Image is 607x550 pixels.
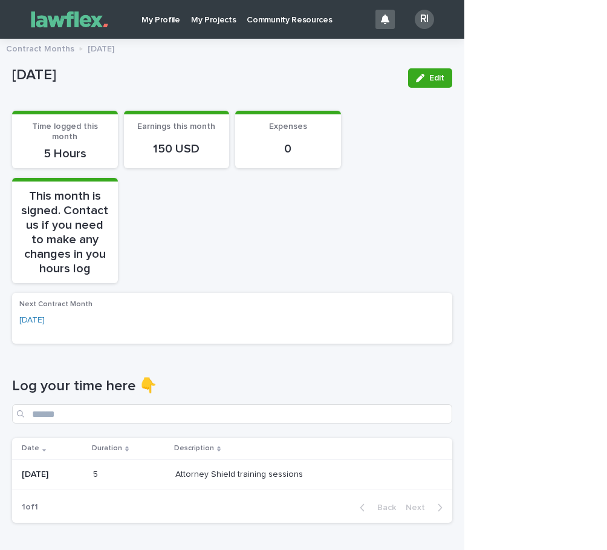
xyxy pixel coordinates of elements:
p: [DATE] [88,41,114,54]
p: Contract Months [6,41,74,54]
a: [DATE] [19,314,45,327]
h1: Log your time here 👇 [12,378,452,395]
p: This month is signed. Contact us if you need to make any changes in you hours log [19,189,111,276]
span: Earnings this month [137,122,215,131]
button: Back [350,502,401,513]
p: Date [22,442,39,455]
p: 150 USD [131,142,222,156]
button: Edit [408,68,452,88]
p: Description [174,442,214,455]
span: Edit [429,74,444,82]
span: Next [406,503,432,512]
tr: [DATE]55 Attorney Shield training sessionsAttorney Shield training sessions [12,459,452,489]
input: Search [12,404,452,424]
img: Gnvw4qrBSHOAfo8VMhG6 [24,7,115,31]
p: 5 Hours [19,146,111,161]
p: 1 of 1 [12,493,48,522]
p: [DATE] [22,470,83,480]
span: Next Contract Month [19,301,93,308]
div: RI [415,10,434,29]
p: Duration [92,442,122,455]
p: Attorney Shield training sessions [175,467,305,480]
p: 0 [242,142,334,156]
span: Expenses [269,122,307,131]
p: [DATE] [12,67,398,84]
button: Next [401,502,452,513]
p: 5 [93,467,100,480]
span: Back [370,503,396,512]
span: Time logged this month [32,122,98,141]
